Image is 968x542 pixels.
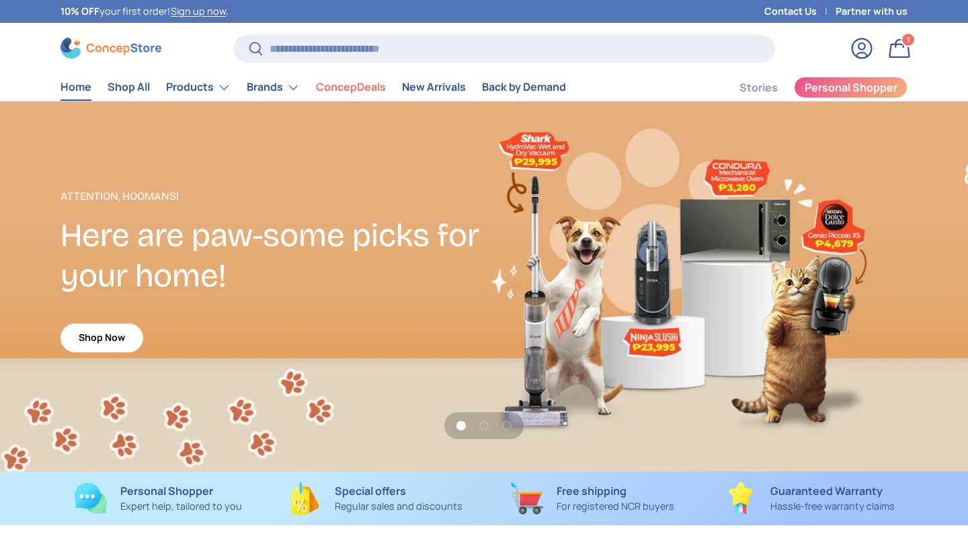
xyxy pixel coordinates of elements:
strong: 10% OFF [61,5,99,17]
a: Sign up now [171,5,226,17]
a: Free shipping For registered NCR buyers [495,482,690,514]
a: Stories [739,75,778,101]
a: Contact Us [764,4,836,19]
img: ConcepStore [61,38,161,59]
a: Brands [247,74,300,101]
strong: Personal Shopper [120,483,213,498]
strong: Special offers [335,483,406,498]
a: Personal Shopper [794,77,908,98]
a: Back by Demand [482,74,566,100]
span: 1 [907,34,910,44]
summary: Products [158,74,239,101]
strong: Free shipping [557,483,627,498]
a: Partner with us [836,4,908,19]
nav: Secondary [707,74,908,101]
a: Special offers Regular sales and discounts [278,482,473,514]
a: Shop All [108,74,150,100]
a: ConcepDeals [316,74,386,100]
nav: Primary [61,74,566,101]
a: Home [61,74,91,100]
a: Shop Now [61,323,143,352]
p: Regular sales and discounts [335,499,462,514]
p: your first order! . [61,4,229,19]
a: Personal Shopper Expert help, tailored to you [61,482,256,514]
p: Attention, Hoomans! [61,188,484,204]
p: Hassle-free warranty claims [770,499,895,514]
p: Expert help, tailored to you [120,499,242,514]
p: For registered NCR buyers [557,499,674,514]
a: Products [166,74,231,101]
strong: Guaranteed Warranty [770,483,883,498]
span: Personal Shopper [805,82,897,93]
a: Guaranteed Warranty Hassle-free warranty claims [712,482,908,514]
summary: Brands [239,74,308,101]
a: New Arrivals [402,74,466,100]
h2: Here are paw-some picks for your home! [61,215,484,297]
